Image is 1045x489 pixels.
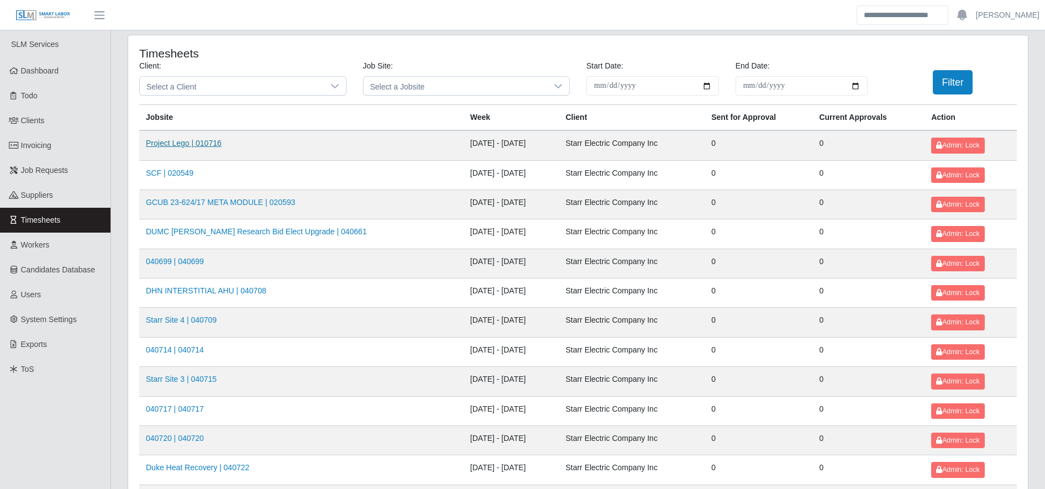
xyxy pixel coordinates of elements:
label: Job Site: [363,60,393,72]
a: Starr Site 3 | 040715 [146,375,217,383]
td: 0 [812,219,925,249]
a: [PERSON_NAME] [976,9,1039,21]
td: [DATE] - [DATE] [464,249,559,278]
th: Current Approvals [812,105,925,131]
td: 0 [705,130,812,160]
span: Invoicing [21,141,51,150]
span: Admin: Lock [936,377,979,385]
td: 0 [812,160,925,190]
td: 0 [812,249,925,278]
td: 0 [705,190,812,219]
td: [DATE] - [DATE] [464,130,559,160]
td: 0 [705,396,812,425]
td: 0 [812,425,925,455]
td: 0 [705,425,812,455]
td: Starr Electric Company Inc [559,337,705,366]
img: SLM Logo [15,9,71,22]
button: Admin: Lock [931,374,984,389]
td: Starr Electric Company Inc [559,278,705,308]
span: Admin: Lock [936,407,979,415]
span: Todo [21,91,38,100]
span: Users [21,290,41,299]
button: Admin: Lock [931,226,984,241]
a: Project Lego | 010716 [146,139,222,148]
span: Suppliers [21,191,53,199]
span: Select a Jobsite [364,77,548,95]
a: DHN INTERSTITIAL AHU | 040708 [146,286,266,295]
span: Admin: Lock [936,289,979,297]
button: Admin: Lock [931,403,984,419]
td: [DATE] - [DATE] [464,308,559,337]
td: [DATE] - [DATE] [464,455,559,485]
span: System Settings [21,315,77,324]
td: [DATE] - [DATE] [464,396,559,425]
label: Client: [139,60,161,72]
td: Starr Electric Company Inc [559,308,705,337]
button: Admin: Lock [931,344,984,360]
td: 0 [812,367,925,396]
td: [DATE] - [DATE] [464,160,559,190]
span: Admin: Lock [936,437,979,444]
span: Clients [21,116,45,125]
a: GCUB 23-624/17 META MODULE | 020593 [146,198,295,207]
td: 0 [705,367,812,396]
td: 0 [705,278,812,308]
td: 0 [705,160,812,190]
td: [DATE] - [DATE] [464,337,559,366]
span: Exports [21,340,47,349]
span: Admin: Lock [936,466,979,474]
span: Admin: Lock [936,201,979,208]
td: Starr Electric Company Inc [559,367,705,396]
td: 0 [812,130,925,160]
label: End Date: [736,60,770,72]
span: Dashboard [21,66,59,75]
a: SCF | 020549 [146,169,193,177]
span: Timesheets [21,215,61,224]
th: Action [925,105,1017,131]
th: Week [464,105,559,131]
td: [DATE] - [DATE] [464,219,559,249]
span: SLM Services [11,40,59,49]
td: [DATE] - [DATE] [464,278,559,308]
td: Starr Electric Company Inc [559,396,705,425]
td: 0 [705,455,812,485]
td: Starr Electric Company Inc [559,130,705,160]
button: Filter [933,70,973,94]
td: Starr Electric Company Inc [559,160,705,190]
span: Admin: Lock [936,171,979,179]
button: Admin: Lock [931,314,984,330]
span: Candidates Database [21,265,96,274]
td: 0 [812,396,925,425]
span: Admin: Lock [936,260,979,267]
td: 0 [705,249,812,278]
a: 040699 | 040699 [146,257,204,266]
td: Starr Electric Company Inc [559,219,705,249]
th: Client [559,105,705,131]
td: 0 [705,308,812,337]
th: Sent for Approval [705,105,812,131]
button: Admin: Lock [931,138,984,153]
td: [DATE] - [DATE] [464,367,559,396]
a: 040714 | 040714 [146,345,204,354]
td: Starr Electric Company Inc [559,190,705,219]
td: 0 [812,278,925,308]
button: Admin: Lock [931,256,984,271]
td: 0 [705,219,812,249]
a: DUMC [PERSON_NAME] Research Bid Elect Upgrade | 040661 [146,227,367,236]
td: 0 [705,337,812,366]
span: Admin: Lock [936,318,979,326]
td: 0 [812,308,925,337]
a: Duke Heat Recovery | 040722 [146,463,249,472]
a: Starr Site 4 | 040709 [146,316,217,324]
a: 040717 | 040717 [146,404,204,413]
td: 0 [812,455,925,485]
span: ToS [21,365,34,374]
span: Workers [21,240,50,249]
td: 0 [812,337,925,366]
h4: Timesheets [139,46,495,60]
span: Job Requests [21,166,69,175]
input: Search [857,6,948,25]
td: Starr Electric Company Inc [559,455,705,485]
button: Admin: Lock [931,197,984,212]
td: Starr Electric Company Inc [559,249,705,278]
